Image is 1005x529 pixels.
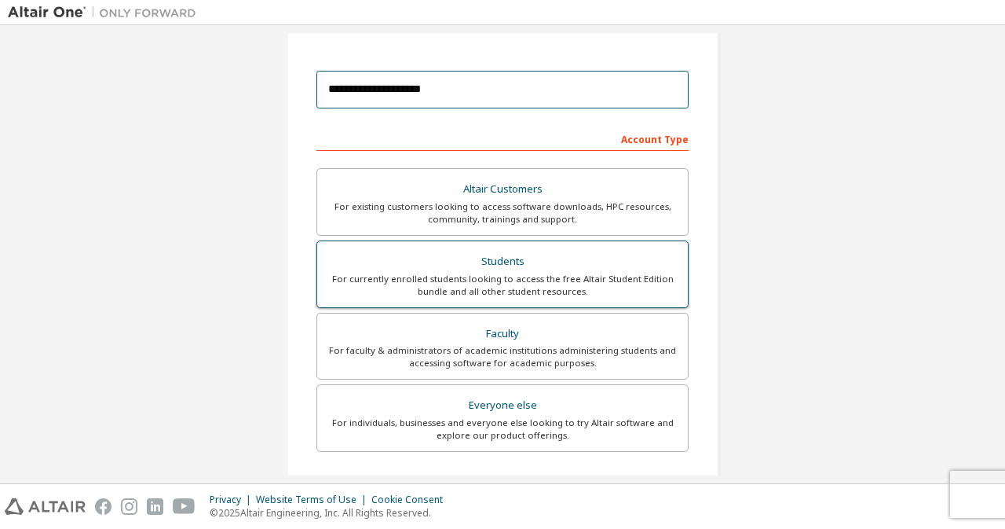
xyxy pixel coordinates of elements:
div: For existing customers looking to access software downloads, HPC resources, community, trainings ... [327,200,678,226]
div: Altair Customers [327,178,678,200]
p: © 2025 Altair Engineering, Inc. All Rights Reserved. [210,506,452,520]
img: altair_logo.svg [5,498,86,515]
img: instagram.svg [121,498,137,515]
img: facebook.svg [95,498,111,515]
div: Privacy [210,494,256,506]
div: Account Type [316,126,689,151]
img: youtube.svg [173,498,196,515]
img: linkedin.svg [147,498,163,515]
img: Altair One [8,5,204,20]
div: Everyone else [327,395,678,417]
div: Students [327,251,678,273]
div: For faculty & administrators of academic institutions administering students and accessing softwa... [327,344,678,369]
div: Faculty [327,323,678,345]
div: For currently enrolled students looking to access the free Altair Student Edition bundle and all ... [327,273,678,298]
div: Cookie Consent [371,494,452,506]
div: For individuals, businesses and everyone else looking to try Altair software and explore our prod... [327,417,678,442]
div: Website Terms of Use [256,494,371,506]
